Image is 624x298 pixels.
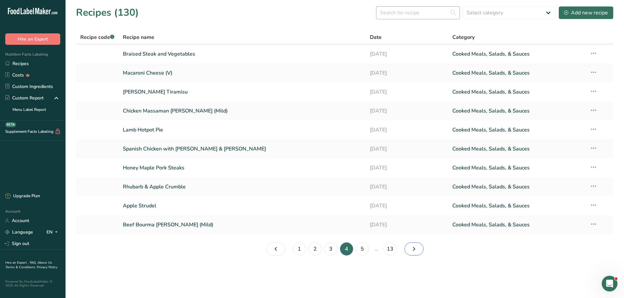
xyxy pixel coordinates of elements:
[47,228,60,236] div: EN
[324,242,337,255] a: Page 3.
[452,161,582,175] a: Cooked Meals, Salads, & Sauces
[123,33,154,41] span: Recipe name
[5,193,40,200] div: Upgrade Plan
[5,260,52,270] a: About Us .
[123,199,362,213] a: Apple Strudel
[30,260,38,265] a: FAQ .
[37,265,57,270] a: Privacy Policy
[370,85,444,99] a: [DATE]
[370,123,444,137] a: [DATE]
[452,123,582,137] a: Cooked Meals, Salads, & Sauces
[452,199,582,213] a: Cooked Meals, Salads, & Sauces
[123,66,362,80] a: Macaroni Cheese (V)
[452,142,582,156] a: Cooked Meals, Salads, & Sauces
[452,180,582,194] a: Cooked Meals, Salads, & Sauces
[5,33,60,45] button: Hire an Expert
[123,123,362,137] a: Lamb Hotpot Pie
[564,9,608,17] div: Add new recipe
[452,47,582,61] a: Cooked Meals, Salads, & Sauces
[123,104,362,118] a: Chicken Massaman [PERSON_NAME] (Mild)
[452,218,582,232] a: Cooked Meals, Salads, & Sauces
[5,280,60,288] div: Powered By FoodLabelMaker © 2025 All Rights Reserved
[452,104,582,118] a: Cooked Meals, Salads, & Sauces
[452,66,582,80] a: Cooked Meals, Salads, & Sauces
[123,85,362,99] a: [PERSON_NAME] Tiramisu
[370,66,444,80] a: [DATE]
[309,242,322,255] a: Page 2.
[123,218,362,232] a: Beef Bourma [PERSON_NAME] (Mild)
[6,265,37,270] a: Terms & Conditions .
[356,242,369,255] a: Page 5.
[452,85,582,99] a: Cooked Meals, Salads, & Sauces
[5,122,16,127] div: BETA
[452,33,475,41] span: Category
[376,6,460,19] input: Search for recipe
[558,6,614,19] button: Add new recipe
[405,242,424,255] a: Page 5.
[5,95,44,101] div: Custom Report
[293,242,306,255] a: Page 1.
[370,180,444,194] a: [DATE]
[76,5,139,20] h1: Recipes (130)
[602,276,617,291] iframe: Intercom live chat
[370,47,444,61] a: [DATE]
[370,199,444,213] a: [DATE]
[123,47,362,61] a: Braised Steak and Vegetables
[5,226,33,238] a: Language
[370,218,444,232] a: [DATE]
[123,180,362,194] a: Rhubarb & Apple Crumble
[370,161,444,175] a: [DATE]
[5,260,28,265] a: Hire an Expert .
[384,242,397,255] a: Page 13.
[123,142,362,156] a: Spanish Chicken with [PERSON_NAME] & [PERSON_NAME]
[370,104,444,118] a: [DATE]
[80,34,114,41] span: Recipe code
[370,33,382,41] span: Date
[123,161,362,175] a: Honey Maple Pork Steaks
[370,142,444,156] a: [DATE]
[266,242,285,255] a: Page 3.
